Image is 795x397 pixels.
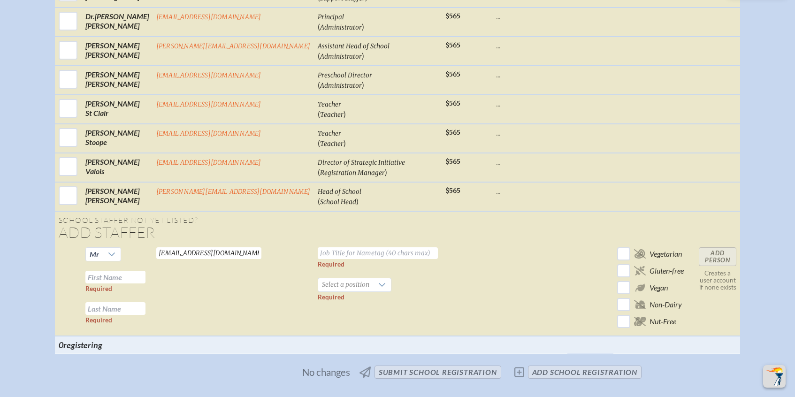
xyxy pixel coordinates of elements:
[86,248,103,261] span: Mr
[156,71,261,79] a: [EMAIL_ADDRESS][DOMAIN_NAME]
[445,41,460,49] span: $565
[362,80,364,89] span: )
[385,168,387,176] span: )
[82,37,153,66] td: [PERSON_NAME] [PERSON_NAME]
[318,42,390,50] span: Assistant Head of School
[318,168,320,176] span: (
[650,249,682,259] span: Vegetarian
[362,22,364,31] span: )
[496,157,564,167] p: ...
[82,153,153,182] td: [PERSON_NAME] Valois
[650,300,682,309] span: Non-Dairy
[90,250,99,259] span: Mr
[318,80,320,89] span: (
[356,197,359,206] span: )
[82,182,153,211] td: [PERSON_NAME] [PERSON_NAME]
[318,71,372,79] span: Preschool Director
[85,12,95,21] span: Dr.
[156,247,261,259] input: Email
[156,100,261,108] a: [EMAIL_ADDRESS][DOMAIN_NAME]
[82,66,153,95] td: [PERSON_NAME] [PERSON_NAME]
[344,109,346,118] span: )
[496,70,564,79] p: ...
[318,188,361,196] span: Head of School
[320,82,362,90] span: Administrator
[156,130,261,137] a: [EMAIL_ADDRESS][DOMAIN_NAME]
[318,247,438,259] input: Job Title for Nametag (40 chars max)
[650,317,676,326] span: Nut-Free
[82,8,153,37] td: [PERSON_NAME] [PERSON_NAME]
[496,128,564,137] p: ...
[650,266,684,275] span: Gluten-free
[55,336,153,354] th: 0
[765,367,784,386] img: To the top
[318,138,320,147] span: (
[445,99,460,107] span: $565
[496,99,564,108] p: ...
[318,100,341,108] span: Teacher
[85,302,145,315] input: Last Name
[445,70,460,78] span: $565
[320,169,385,177] span: Registration Manager
[318,13,344,21] span: Principal
[318,109,320,118] span: (
[82,95,153,124] td: [PERSON_NAME] St Clair
[445,158,460,166] span: $565
[156,13,261,21] a: [EMAIL_ADDRESS][DOMAIN_NAME]
[85,271,145,283] input: First Name
[318,22,320,31] span: (
[763,365,786,388] button: Scroll Top
[362,51,364,60] span: )
[320,23,362,31] span: Administrator
[320,111,344,119] span: Teacher
[344,138,346,147] span: )
[318,197,320,206] span: (
[85,316,112,324] label: Required
[318,159,405,167] span: Director of Strategic Initiative
[320,53,362,61] span: Administrator
[496,12,564,21] p: ...
[318,278,373,291] span: Select a position
[63,340,102,350] span: registering
[302,367,350,377] span: No changes
[699,270,736,291] p: Creates a user account if none exists
[156,42,310,50] a: [PERSON_NAME][EMAIL_ADDRESS][DOMAIN_NAME]
[320,198,356,206] span: School Head
[318,293,344,301] label: Required
[318,130,341,137] span: Teacher
[156,159,261,167] a: [EMAIL_ADDRESS][DOMAIN_NAME]
[82,124,153,153] td: [PERSON_NAME] Stoope
[650,283,668,292] span: Vegan
[445,12,460,20] span: $565
[445,187,460,195] span: $565
[318,260,344,268] label: Required
[85,285,112,292] label: Required
[318,51,320,60] span: (
[445,129,460,137] span: $565
[156,188,310,196] a: [PERSON_NAME][EMAIL_ADDRESS][DOMAIN_NAME]
[320,140,344,148] span: Teacher
[496,186,564,196] p: ...
[496,41,564,50] p: ...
